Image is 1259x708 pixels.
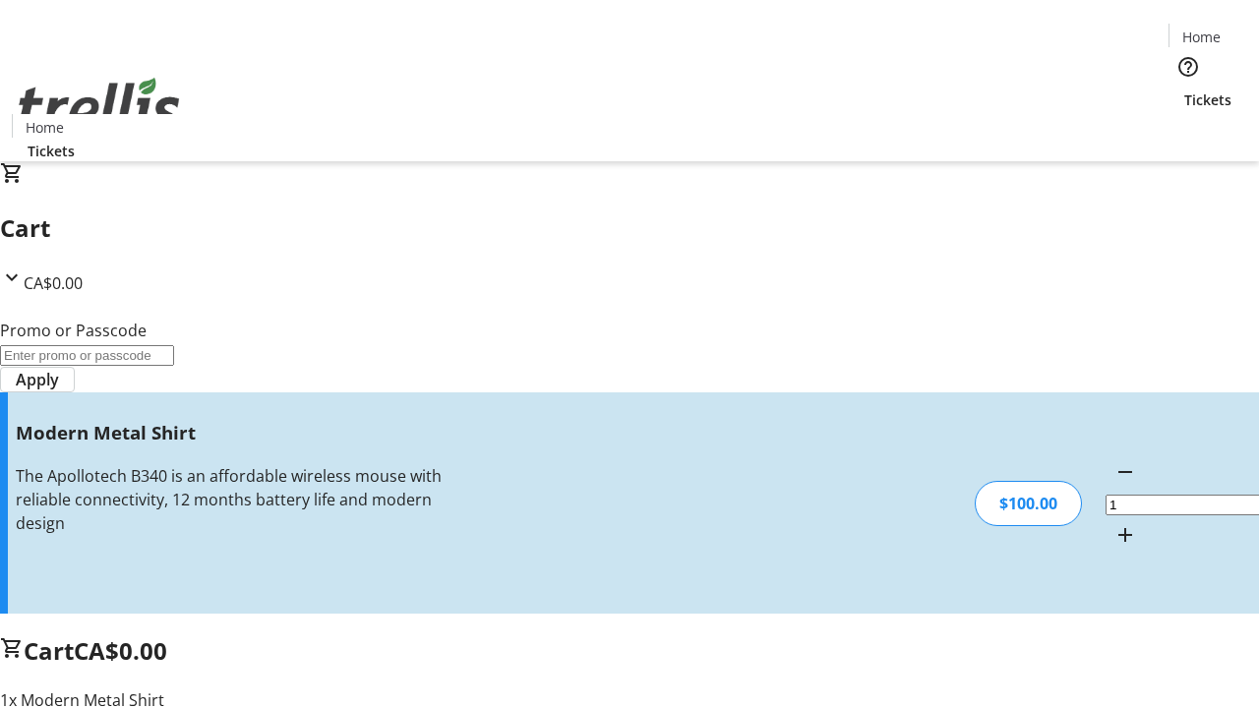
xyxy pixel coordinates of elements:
[26,117,64,138] span: Home
[12,56,187,154] img: Orient E2E Organization SeylOnxuSj's Logo
[1169,89,1247,110] a: Tickets
[74,634,167,667] span: CA$0.00
[1184,89,1231,110] span: Tickets
[24,272,83,294] span: CA$0.00
[1182,27,1221,47] span: Home
[1169,110,1208,149] button: Cart
[1106,515,1145,555] button: Increment by one
[1106,452,1145,492] button: Decrement by one
[1169,47,1208,87] button: Help
[16,419,446,446] h3: Modern Metal Shirt
[16,464,446,535] div: The Apollotech B340 is an affordable wireless mouse with reliable connectivity, 12 months battery...
[13,117,76,138] a: Home
[975,481,1082,526] div: $100.00
[1169,27,1232,47] a: Home
[12,141,90,161] a: Tickets
[28,141,75,161] span: Tickets
[16,368,59,391] span: Apply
